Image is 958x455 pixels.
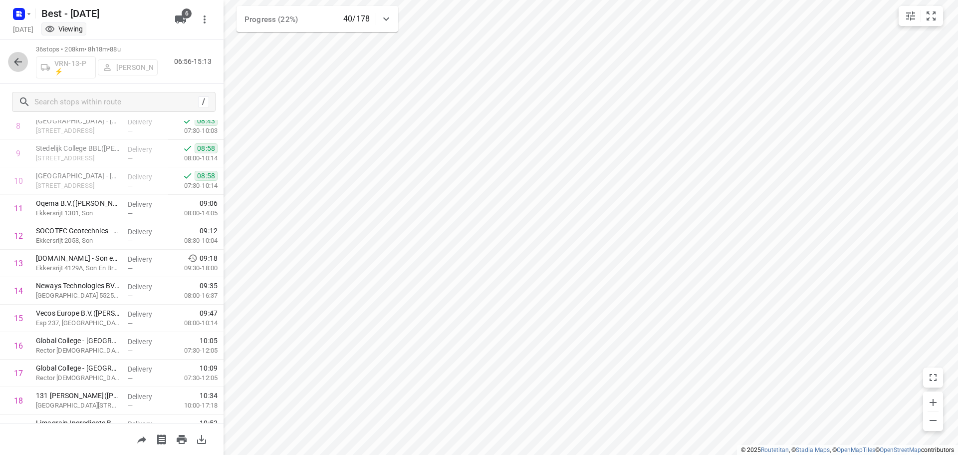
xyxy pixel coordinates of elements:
[168,401,218,411] p: 10:00-17:18
[200,308,218,318] span: 09:47
[200,281,218,291] span: 09:35
[14,314,23,323] div: 15
[14,204,23,213] div: 11
[128,254,165,264] p: Delivery
[128,364,165,374] p: Delivery
[195,171,218,181] span: 08:58
[108,45,110,53] span: •
[168,318,218,328] p: 08:00-10:14
[36,263,120,273] p: Ekkersrijt 4129A, Son En Breugel
[36,236,120,246] p: Ekkersrijt 2058, Son
[128,320,133,327] span: —
[128,375,133,382] span: —
[36,291,120,301] p: Science Park Eindhoven 5525, Son
[741,447,954,454] li: © 2025 , © , © © contributors
[343,13,370,25] p: 40/178
[14,259,23,268] div: 13
[36,198,120,208] p: Oqema B.V.(Monique Bosch)
[36,418,120,428] p: Limagrain Ingredients BV(Vivian Kock)
[14,369,23,378] div: 17
[200,253,218,263] span: 09:18
[195,9,215,29] button: More
[36,363,120,373] p: Global College - Eindhoven - Docenten(Claudia Kuijpers)
[36,226,120,236] p: SOCOTEC Geotechnics - Locatie Son(Marlies van Es)
[188,253,198,263] svg: Early
[36,171,120,181] p: Stedelijk College - Leerlingen - Eindhoven Broodberglaan(William van der Wielen)
[36,143,120,153] p: Stedelijk College BBL(Hans Roosenberg)
[168,208,218,218] p: 08:00-14:05
[128,292,133,300] span: —
[36,346,120,356] p: Rector Baptistlaan 21, Eindhoven
[36,208,120,218] p: Ekkersrijt 1301, Son
[200,198,218,208] span: 09:06
[16,149,20,158] div: 9
[36,116,120,126] p: Stedelijk College - Leerlingen - Eindhoven Oude Bossche Baan(Hans Roosenberg)
[182,8,192,18] span: 6
[168,153,218,163] p: 08:00-10:14
[195,116,218,126] span: 08:43
[14,286,23,296] div: 14
[128,117,165,127] p: Delivery
[36,181,120,191] p: Broodberglaan 3, Eindhoven
[128,182,133,190] span: —
[192,434,212,444] span: Download route
[183,143,193,153] svg: Done
[16,121,20,131] div: 8
[128,199,165,209] p: Delivery
[899,6,943,26] div: small contained button group
[36,281,120,291] p: Neways Technologies BV - Son(Heidy van der Rijt)
[200,363,218,373] span: 10:09
[880,447,921,454] a: OpenStreetMap
[921,6,941,26] button: Fit zoom
[128,127,133,135] span: —
[168,263,218,273] p: 09:30-18:00
[168,346,218,356] p: 07:30-12:05
[36,253,120,263] p: Sanitairwinkel.nl - Son en Breugel(Jeroen van Mierlo)
[200,418,218,428] span: 10:52
[172,434,192,444] span: Print route
[128,309,165,319] p: Delivery
[168,373,218,383] p: 07:30-12:05
[128,337,165,347] p: Delivery
[200,226,218,236] span: 09:12
[128,419,165,429] p: Delivery
[36,45,158,54] p: 36 stops • 208km • 8h18m
[128,210,133,217] span: —
[36,401,120,411] p: Burgemeester Remmenstraat 5, Budel
[128,144,165,154] p: Delivery
[36,308,120,318] p: Vecos Europe B.V.(Juliëtte van der Vleuten)
[14,176,23,186] div: 10
[168,291,218,301] p: 08:00-16:37
[183,171,193,181] svg: Done
[34,94,198,110] input: Search stops within route
[195,143,218,153] span: 08:58
[36,373,120,383] p: Rector Baptistlaan 21, Eindhoven
[171,9,191,29] button: 6
[237,6,398,32] div: Progress (22%)40/178
[183,116,193,126] svg: Done
[174,56,216,67] p: 06:56-15:13
[901,6,921,26] button: Map settings
[36,391,120,401] p: 131 Filiaal Budel(Marielle Gudde)
[128,155,133,162] span: —
[110,45,120,53] span: 88u
[837,447,875,454] a: OpenMapTiles
[36,126,120,136] p: Oude Bosschebaan 20, Eindhoven
[128,227,165,237] p: Delivery
[761,447,789,454] a: Routetitan
[45,24,83,34] div: You are currently in view mode. To make any changes, go to edit project.
[128,172,165,182] p: Delivery
[128,402,133,410] span: —
[198,96,209,107] div: /
[244,15,298,24] span: Progress (22%)
[14,341,23,351] div: 16
[168,181,218,191] p: 07:30-10:14
[168,236,218,246] p: 08:30-10:04
[128,392,165,402] p: Delivery
[152,434,172,444] span: Print shipping labels
[36,318,120,328] p: Esp 237, [GEOGRAPHIC_DATA]
[200,336,218,346] span: 10:05
[128,237,133,245] span: —
[36,336,120,346] p: Global College - Eindhoven - Leerlingen(Claudia Kuijpers)
[128,265,133,272] span: —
